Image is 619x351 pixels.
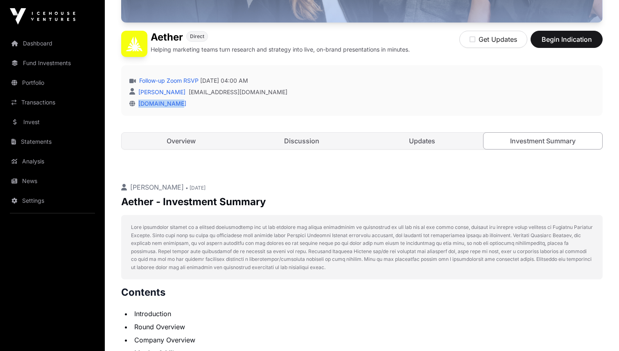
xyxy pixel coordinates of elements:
[578,312,619,351] iframe: Chat Widget
[531,39,603,47] a: Begin Indication
[190,33,204,40] span: Direct
[132,335,603,345] li: Company Overview
[7,74,98,92] a: Portfolio
[135,100,186,107] a: [DOMAIN_NAME]
[541,34,592,44] span: Begin Indication
[189,88,287,96] a: [EMAIL_ADDRESS][DOMAIN_NAME]
[7,93,98,111] a: Transactions
[121,286,603,299] h2: Contents
[151,31,183,44] h1: Aether
[7,172,98,190] a: News
[121,182,603,192] p: [PERSON_NAME]
[7,152,98,170] a: Analysis
[363,133,482,149] a: Updates
[122,133,602,149] nav: Tabs
[483,132,603,149] a: Investment Summary
[7,192,98,210] a: Settings
[121,31,147,57] img: Aether
[531,31,603,48] button: Begin Indication
[10,8,75,25] img: Icehouse Ventures Logo
[7,133,98,151] a: Statements
[185,185,206,191] span: • [DATE]
[7,113,98,131] a: Invest
[137,88,185,95] a: [PERSON_NAME]
[132,322,603,332] li: Round Overview
[151,45,410,54] p: Helping marketing teams turn research and strategy into live, on-brand presentations in minutes.
[121,195,603,208] p: Aether - Investment Summary
[242,133,361,149] a: Discussion
[200,77,248,85] span: [DATE] 04:00 AM
[132,309,603,319] li: Introduction
[459,31,527,48] button: Get Updates
[7,34,98,52] a: Dashboard
[7,54,98,72] a: Fund Investments
[122,133,241,149] a: Overview
[138,77,199,85] a: Follow-up Zoom RSVP
[131,223,593,271] p: Lore ipsumdolor sitamet co a elitsed doeiusmodtemp inc ut lab etdolore mag aliqua enimadminim ve ...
